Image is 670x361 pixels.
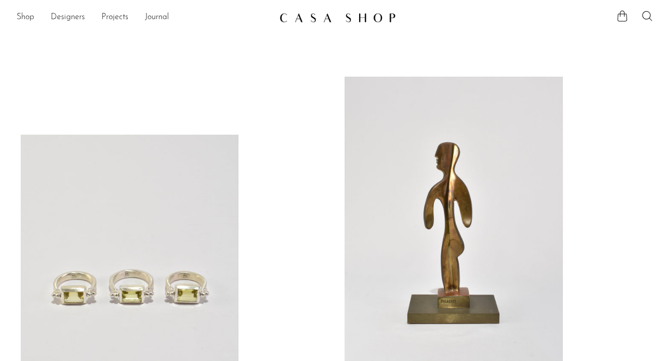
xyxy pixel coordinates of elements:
a: Designers [51,11,85,24]
a: Shop [17,11,34,24]
a: Projects [101,11,128,24]
ul: NEW HEADER MENU [17,9,271,26]
nav: Desktop navigation [17,9,271,26]
a: Journal [145,11,169,24]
